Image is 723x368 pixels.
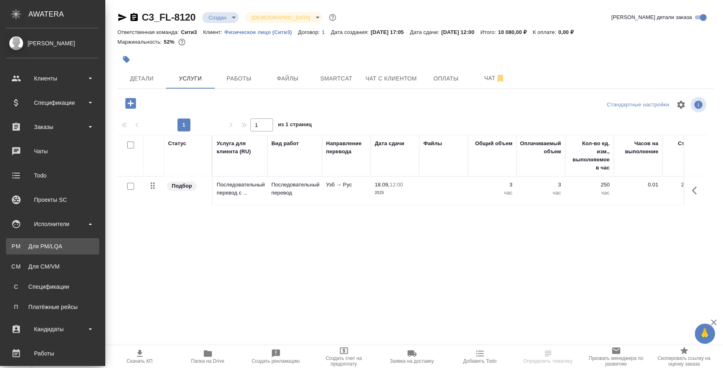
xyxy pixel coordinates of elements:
[322,28,331,35] a: 1
[271,181,318,197] p: Последовательный перевод
[498,29,533,35] p: 10 080,00 ₽
[587,355,645,367] span: Призвать менеджера по развитию
[217,140,263,156] div: Услуга для клиента (RU)
[410,29,441,35] p: Дата сдачи:
[310,345,378,368] button: Создать счет на предоплату
[206,14,229,21] button: Создан
[375,189,415,197] p: 2025
[326,181,367,189] p: Узб → Рус
[171,74,210,84] span: Услуги
[181,29,203,35] p: Сити3
[691,97,708,112] span: Посмотреть информацию
[191,358,224,364] span: Папка на Drive
[495,74,505,83] svg: Отписаться
[614,177,662,205] td: 0.01
[520,181,561,189] p: 3
[375,140,404,148] div: Дата сдачи
[611,13,692,21] span: [PERSON_NAME] детали заказа
[10,242,95,250] div: Для PM/LQA
[6,145,99,157] div: Чаты
[224,29,298,35] p: Физическое лицо (Сити3)
[172,182,192,190] p: Подбор
[569,140,610,172] div: Кол-во ед. изм., выполняемое в час
[371,29,410,35] p: [DATE] 17:05
[378,345,446,368] button: Заявка на доставку
[618,140,658,156] div: Часов на выполнение
[650,345,718,368] button: Скопировать ссылку на оценку заказа
[142,12,196,23] a: C3_FL-8120
[390,182,403,188] p: 12:00
[472,189,512,197] p: час
[446,345,514,368] button: Добавить Todo
[242,345,310,368] button: Создать рекламацию
[10,262,95,271] div: Для CM/VM
[671,95,691,114] span: Настроить таблицу
[6,258,99,275] a: CMДля CM/VM
[6,347,99,360] div: Работы
[423,140,442,148] div: Файлы
[271,140,299,148] div: Вид работ
[365,74,417,84] span: Чат с клиентом
[220,74,258,84] span: Работы
[168,140,186,148] div: Статус
[129,13,139,22] button: Скопировать ссылку
[177,37,187,47] button: 4000.00 RUB;
[605,99,671,111] div: split button
[514,345,582,368] button: Определить тематику
[224,28,298,35] a: Физическое лицо (Сити3)
[2,165,103,186] a: Todo
[245,12,322,23] div: Создан
[523,358,572,364] span: Определить тематику
[322,29,331,35] p: 1
[174,345,242,368] button: Папка на Drive
[569,181,610,189] p: 250
[655,355,713,367] span: Скопировать ссылку на оценку заказа
[520,140,561,156] div: Оплачиваемый объем
[6,323,99,335] div: Кандидаты
[28,6,105,22] div: AWATERA
[164,39,176,45] p: 52%
[122,74,161,84] span: Детали
[127,358,153,364] span: Скачать КП
[252,358,300,364] span: Создать рекламацию
[278,120,312,131] span: из 1 страниц
[117,39,164,45] p: Маржинальность:
[441,29,480,35] p: [DATE] 12:00
[298,29,322,35] p: Договор:
[2,343,103,364] a: Работы
[695,324,715,344] button: 🙏
[117,51,135,68] button: Добавить тэг
[666,140,707,156] div: Стоимость услуги
[427,74,465,84] span: Оплаты
[268,74,307,84] span: Файлы
[6,299,99,315] a: ППлатёжные рейсы
[582,345,650,368] button: Призвать менеджера по развитию
[202,12,239,23] div: Создан
[203,29,224,35] p: Клиент:
[315,355,373,367] span: Создать счет на предоплату
[569,189,610,197] p: час
[375,182,390,188] p: 18.09,
[2,141,103,161] a: Чаты
[327,12,338,23] button: Доп статусы указывают на важность/срочность заказа
[390,358,433,364] span: Заявка на доставку
[475,140,512,148] div: Общий объем
[117,29,181,35] p: Ответственная команда:
[10,283,95,291] div: Спецификации
[520,189,561,197] p: час
[249,14,313,21] button: [DEMOGRAPHIC_DATA]
[480,29,498,35] p: Итого:
[698,325,712,342] span: 🙏
[533,29,558,35] p: К оплате:
[6,279,99,295] a: ССпецификации
[6,218,99,230] div: Исполнители
[217,181,263,197] p: Последовательный перевод с ...
[331,29,371,35] p: Дата создания:
[463,358,496,364] span: Добавить Todo
[119,95,142,112] button: Добавить услугу
[6,194,99,206] div: Проекты SC
[558,29,580,35] p: 0,00 ₽
[475,73,514,83] span: Чат
[10,303,95,311] div: Платёжные рейсы
[6,121,99,133] div: Заказы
